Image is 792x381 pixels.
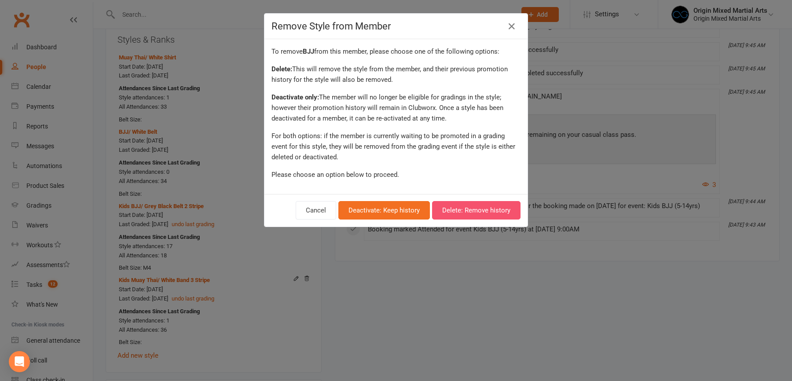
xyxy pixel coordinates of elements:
[271,169,521,180] div: Please choose an option below to proceed.
[338,201,430,220] button: Deactivate: Keep history
[296,201,336,220] button: Cancel
[303,48,314,55] strong: BJJ
[432,201,521,220] button: Delete: Remove history
[271,93,319,101] strong: Deactivate only:
[505,19,519,33] a: Close
[271,65,292,73] strong: Delete:
[271,21,521,32] h4: Remove Style from Member
[271,46,521,57] div: To remove from this member, please choose one of the following options:
[271,92,521,124] div: The member will no longer be eligible for gradings in the style; however their promotion history ...
[9,351,30,372] div: Open Intercom Messenger
[271,64,521,85] div: This will remove the style from the member, and their previous promotion history for the style wi...
[271,131,521,162] div: For both options: if the member is currently waiting to be promoted in a grading event for this s...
